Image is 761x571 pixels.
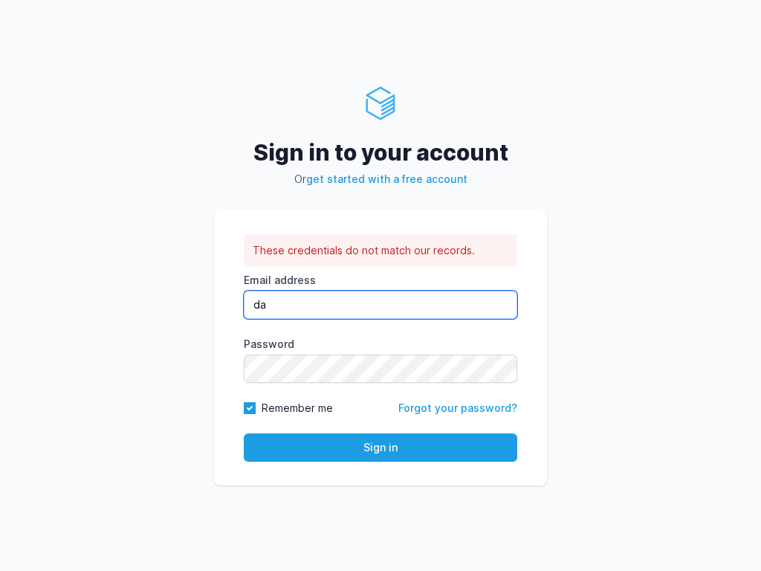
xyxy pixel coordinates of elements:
[262,401,333,416] label: Remember me
[214,139,547,166] h2: Sign in to your account
[244,273,517,288] label: Email address
[306,172,467,185] a: get started with a free account
[253,243,508,258] li: These credentials do not match our records.
[244,433,517,462] button: Sign in
[398,401,517,414] a: Forgot your password?
[244,337,517,352] label: Password
[214,172,547,187] p: Or
[363,86,398,121] img: ServerAuth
